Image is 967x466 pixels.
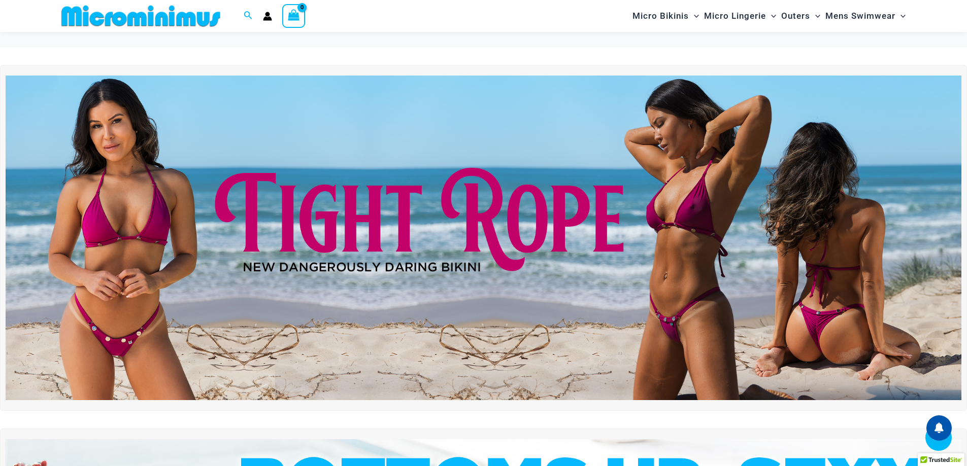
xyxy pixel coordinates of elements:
nav: Site Navigation [628,2,910,30]
img: MM SHOP LOGO FLAT [57,5,224,27]
a: Search icon link [244,10,253,22]
span: Menu Toggle [689,3,699,29]
span: Micro Bikinis [632,3,689,29]
span: Mens Swimwear [825,3,895,29]
a: Account icon link [263,12,272,21]
span: Micro Lingerie [704,3,766,29]
span: Outers [781,3,810,29]
span: Menu Toggle [766,3,776,29]
span: Menu Toggle [895,3,906,29]
a: Mens SwimwearMenu ToggleMenu Toggle [823,3,908,29]
span: Menu Toggle [810,3,820,29]
a: Micro BikinisMenu ToggleMenu Toggle [630,3,702,29]
a: OutersMenu ToggleMenu Toggle [779,3,823,29]
a: View Shopping Cart, empty [282,4,306,27]
a: Micro LingerieMenu ToggleMenu Toggle [702,3,779,29]
img: Tight Rope Pink Bikini [6,76,961,400]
